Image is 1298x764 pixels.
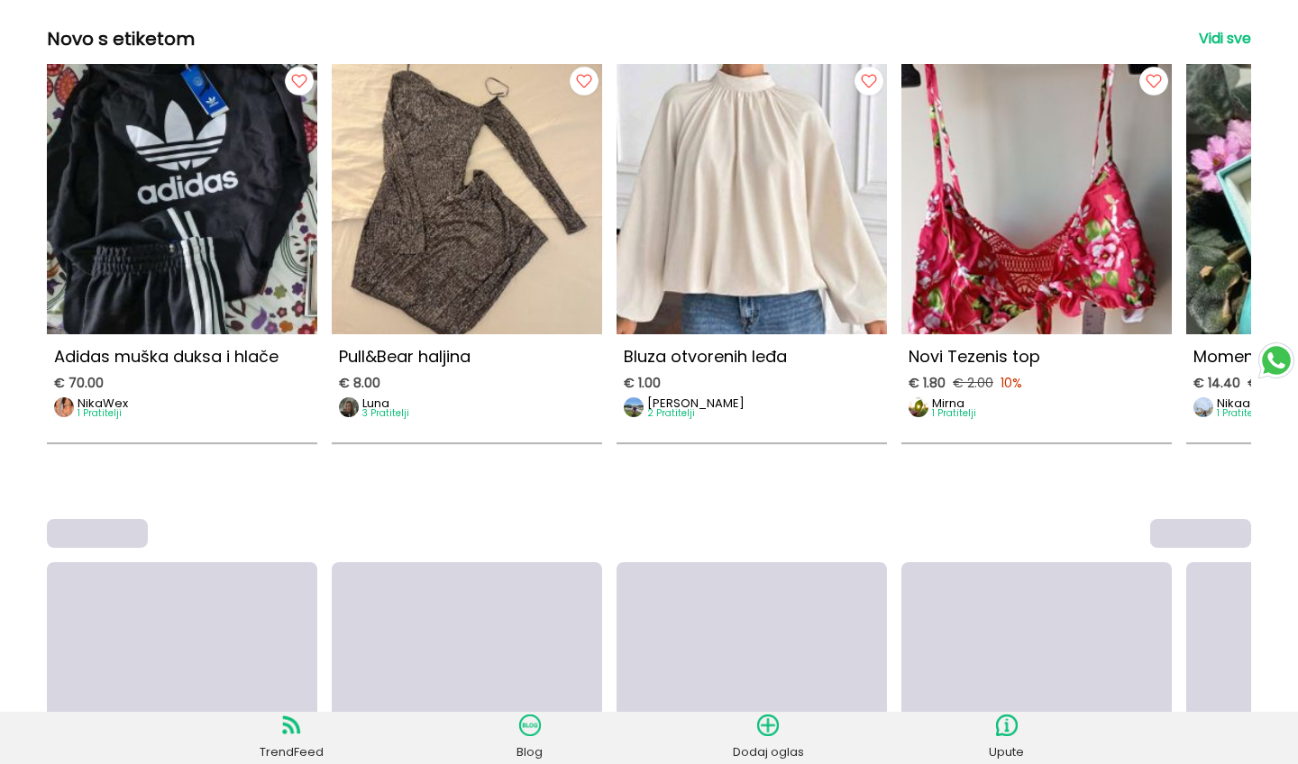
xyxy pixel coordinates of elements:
p: [PERSON_NAME] [647,397,745,409]
p: TrendFeed [251,743,332,761]
img: follow button [1136,64,1172,100]
p: Pull&Bear haljina [332,341,602,372]
p: 2 Pratitelji [647,409,745,418]
span: € 14.40 [1193,376,1240,390]
a: Adidas muška duksa i hlačeAdidas muška duksa i hlače€ 70.00imageNikaWex1 Pratitelji [47,64,317,442]
img: Novi Tezenis top [901,64,1172,334]
span: € 2.00 [953,376,993,390]
p: Upute [966,743,1047,761]
p: 1 Pratitelji [1217,409,1266,418]
img: follow button [566,64,602,100]
img: Pull&Bear haljina [332,64,602,334]
p: Blog [489,743,571,761]
p: 1 Pratitelji [932,409,976,418]
img: image [1193,397,1213,417]
a: Blog [489,714,571,761]
p: Novi Tezenis top [901,341,1172,372]
p: Dodaj oglas [727,743,809,761]
a: Upute [966,714,1047,761]
a: Bluza otvorenih leđa Bluza otvorenih leđa€ 1.00image[PERSON_NAME]2 Pratitelji [617,64,887,442]
span: € 1.80 [909,376,946,390]
span: € 70.00 [54,376,104,390]
p: Bluza otvorenih leđa [617,341,887,372]
a: Pull&Bear haljinaPull&Bear haljina€ 8.00imageLuna3 Pratitelji [332,64,602,442]
img: image [54,397,74,417]
p: Adidas muška duksa i hlače [47,341,317,372]
p: Nikaaaa [1217,397,1266,409]
img: image [909,397,928,417]
p: 1 Pratitelji [78,409,128,418]
p: 3 Pratitelji [362,409,409,418]
img: Adidas muška duksa i hlače [47,64,317,334]
span: € 1.00 [624,376,661,390]
a: TrendFeed [251,714,332,761]
p: Luna [362,397,409,409]
p: NikaWex [78,397,128,409]
p: Mirna [932,397,976,409]
img: image [339,397,359,417]
img: image [624,397,644,417]
img: follow button [851,64,887,100]
a: Dodaj oglas [727,714,809,761]
img: follow button [281,64,317,100]
h2: Novo s etiketom [47,30,195,48]
span: 10 % [1001,376,1022,390]
a: Novi Tezenis topNovi Tezenis top€ 1.80€ 2.0010%imageMirna1 Pratitelji [901,64,1172,442]
span: € 8.00 [339,376,380,390]
img: Bluza otvorenih leđa [617,64,887,334]
span: € 18.00 [1248,376,1293,390]
a: Vidi sve [1199,28,1251,50]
